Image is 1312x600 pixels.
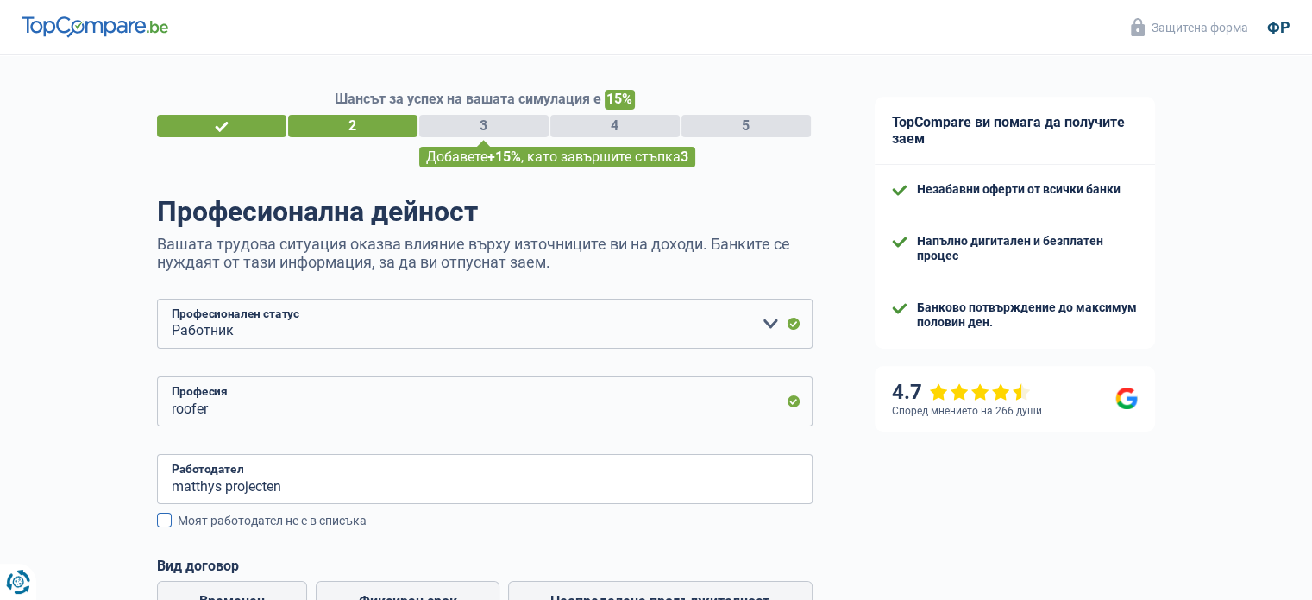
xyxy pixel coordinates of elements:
[521,148,681,165] font: , като завършите стъпка
[22,16,168,37] img: Лого на TopCompare
[681,148,688,165] font: 3
[892,380,922,404] font: 4.7
[335,91,601,107] font: Шансът за успех на вашата симулация е
[742,117,750,134] font: 5
[178,514,367,527] font: Моят работодател не е в списъка
[480,117,487,134] font: 3
[1267,18,1290,36] font: фр
[606,91,632,107] font: 15%
[917,234,1103,262] font: Напълно дигитален и безплатен процес
[917,182,1121,196] font: Незабавни оферти от всички банки
[1121,13,1259,41] button: Защитена форма
[348,117,356,134] font: 2
[157,195,478,228] font: Професионална дейност
[157,454,813,504] input: Намерете своя работодател
[157,235,790,271] font: Вашата трудова ситуация оказва влияние върху източниците ви на доходи. Банките се нуждаят от тази...
[892,114,1125,147] font: TopCompare ви помага да получите заем
[892,405,1042,417] font: Според мнението на 266 души
[157,558,239,574] font: Вид договор
[426,148,487,165] font: Добавете
[487,148,521,165] font: +15%
[611,117,618,134] font: 4
[1152,21,1248,35] font: Защитена форма
[917,300,1137,329] font: Банково потвърждение до максимум половин ден.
